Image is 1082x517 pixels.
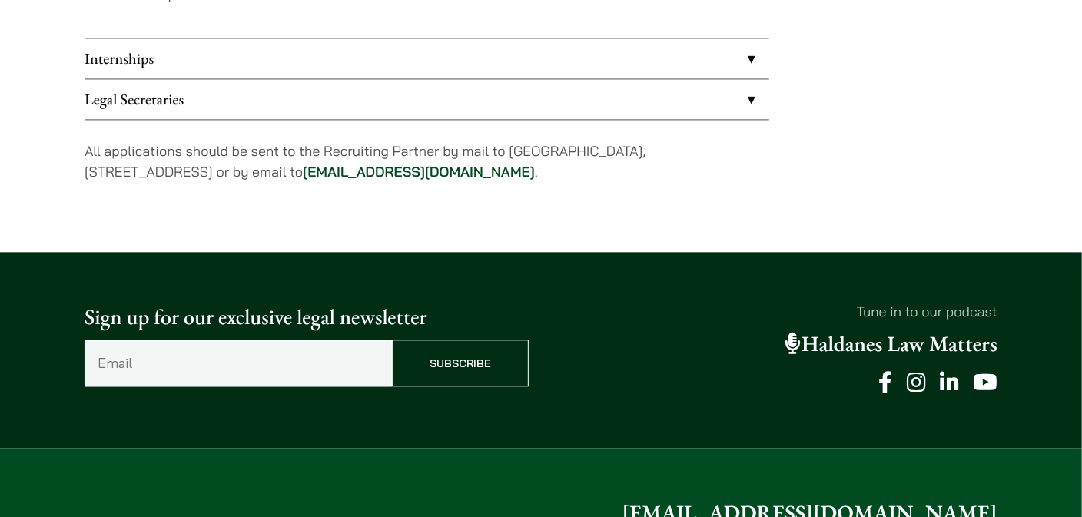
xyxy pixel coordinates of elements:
[85,141,769,182] p: All applications should be sent to the Recruiting Partner by mail to [GEOGRAPHIC_DATA], [STREET_A...
[303,163,535,181] a: [EMAIL_ADDRESS][DOMAIN_NAME]
[785,330,997,358] a: Haldanes Law Matters
[85,38,769,78] a: Internships
[85,340,392,386] input: Email
[553,301,997,322] p: Tune in to our podcast
[85,301,529,333] p: Sign up for our exclusive legal newsletter
[392,340,529,386] input: Subscribe
[85,79,769,119] a: Legal Secretaries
